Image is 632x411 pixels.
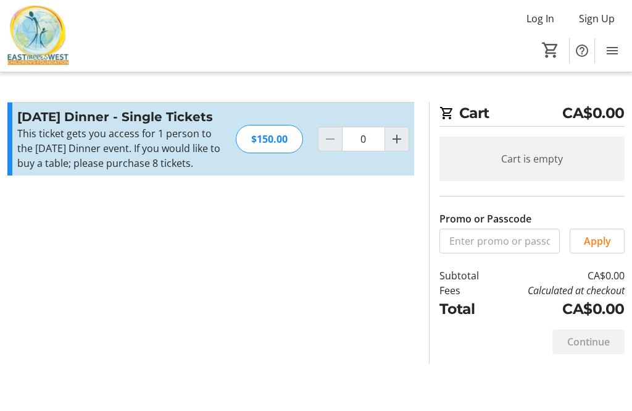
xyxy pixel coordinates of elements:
div: This ticket gets you access for 1 person to the [DATE] Dinner event. If you would like to buy a t... [17,126,221,171]
button: Cart [539,39,562,61]
h2: Cart [439,102,625,127]
span: CA$0.00 [562,102,625,124]
td: Total [439,298,493,320]
td: Calculated at checkout [493,283,625,298]
h3: [DATE] Dinner - Single Tickets [17,108,221,126]
span: Log In [526,11,554,26]
button: Apply [570,229,625,253]
img: East Meets West Children's Foundation's Logo [7,5,69,67]
button: Menu [600,38,625,63]
span: Sign Up [579,11,615,26]
button: Log In [517,9,564,28]
td: Fees [439,283,493,298]
button: Sign Up [569,9,625,28]
td: CA$0.00 [493,268,625,283]
div: Cart is empty [439,137,625,181]
button: Help [570,38,594,63]
button: Increment by one [385,127,409,151]
span: Apply [584,234,611,248]
td: CA$0.00 [493,298,625,320]
input: Enter promo or passcode [439,229,560,253]
td: Subtotal [439,268,493,283]
div: $150.00 [236,125,303,153]
input: Diwali Dinner - Single Tickets Quantity [342,127,385,151]
label: Promo or Passcode [439,211,531,226]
